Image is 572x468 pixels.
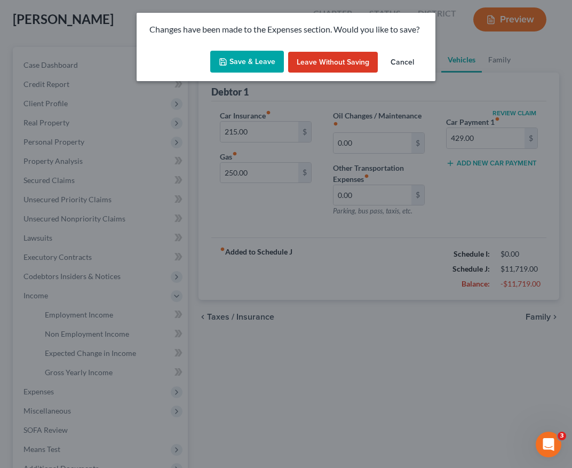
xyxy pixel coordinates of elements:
[382,52,423,73] button: Cancel
[210,51,284,73] button: Save & Leave
[288,52,378,73] button: Leave without Saving
[558,432,566,440] span: 3
[149,23,423,36] p: Changes have been made to the Expenses section. Would you like to save?
[536,432,561,457] iframe: Intercom live chat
